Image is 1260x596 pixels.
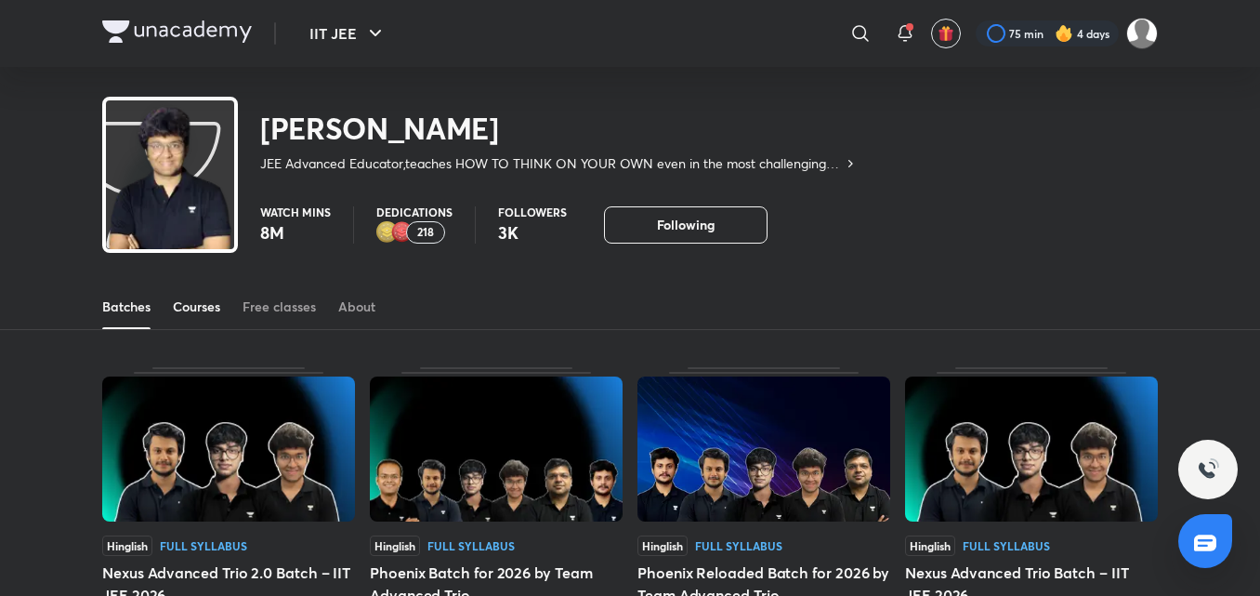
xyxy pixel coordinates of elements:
[963,540,1050,551] div: Full Syllabus
[102,20,252,43] img: Company Logo
[173,285,220,329] a: Courses
[417,226,434,239] p: 218
[498,206,567,218] p: Followers
[931,19,961,48] button: avatar
[1126,18,1158,49] img: Shravan
[695,540,782,551] div: Full Syllabus
[1055,24,1073,43] img: streak
[160,540,247,551] div: Full Syllabus
[106,104,234,272] img: class
[260,221,331,244] p: 8M
[1197,458,1219,481] img: ttu
[905,536,955,556] span: Hinglish
[427,540,515,551] div: Full Syllabus
[102,536,152,556] span: Hinglish
[376,221,399,244] img: educator badge2
[604,206,768,244] button: Following
[260,154,843,173] p: JEE Advanced Educator,teaches HOW TO THINK ON YOUR OWN even in the most challenging adv problems ...
[338,298,375,316] div: About
[173,298,220,316] div: Courses
[376,206,453,218] p: Dedications
[260,206,331,218] p: Watch mins
[298,15,398,52] button: IIT JEE
[391,221,413,244] img: educator badge1
[657,216,715,234] span: Following
[102,285,151,329] a: Batches
[338,285,375,329] a: About
[102,377,355,522] img: Thumbnail
[498,221,567,244] p: 3K
[370,377,623,522] img: Thumbnail
[938,25,954,42] img: avatar
[260,110,858,147] h2: [PERSON_NAME]
[243,285,316,329] a: Free classes
[637,377,890,522] img: Thumbnail
[637,536,688,556] span: Hinglish
[243,298,316,316] div: Free classes
[102,20,252,47] a: Company Logo
[370,536,420,556] span: Hinglish
[905,377,1158,522] img: Thumbnail
[102,298,151,316] div: Batches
